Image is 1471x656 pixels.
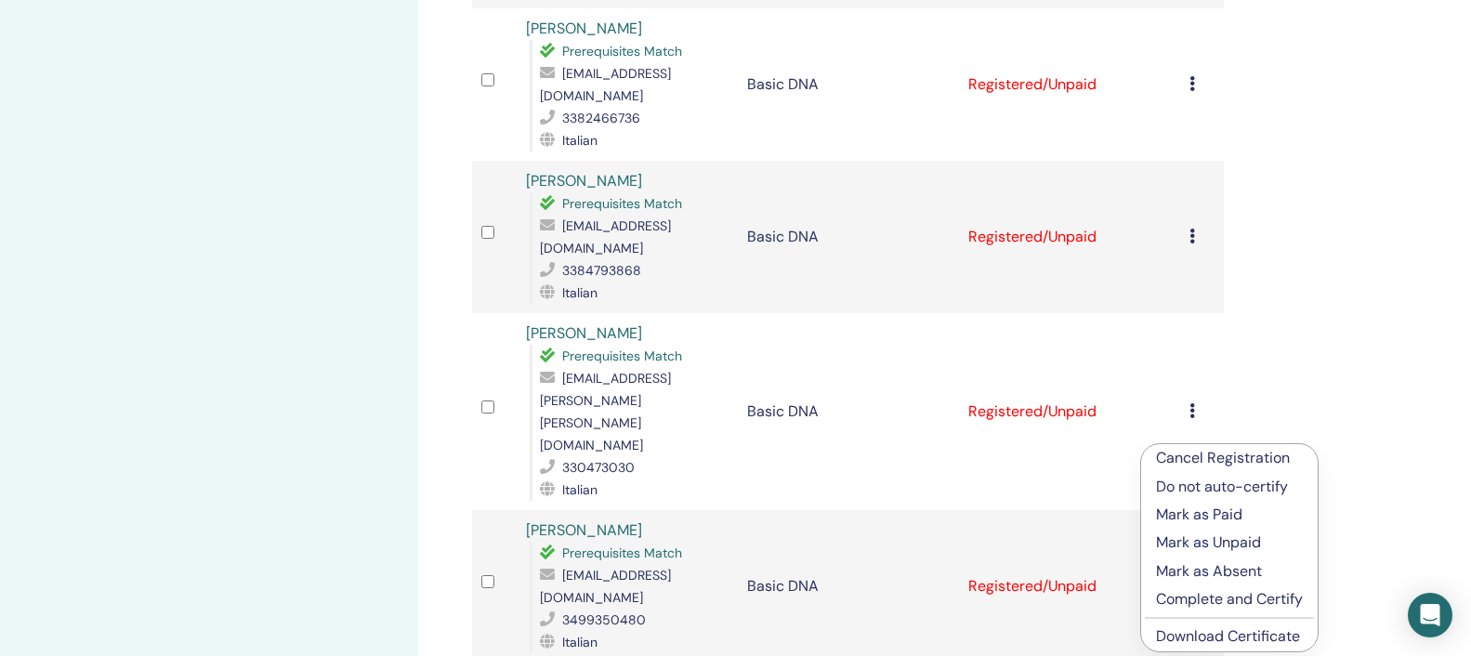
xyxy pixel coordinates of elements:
span: 3382466736 [562,110,640,126]
span: [EMAIL_ADDRESS][PERSON_NAME][PERSON_NAME][DOMAIN_NAME] [540,370,671,453]
span: 3499350480 [562,611,646,628]
td: Basic DNA [738,8,959,161]
span: Prerequisites Match [562,195,682,212]
p: Mark as Absent [1156,560,1303,583]
span: [EMAIL_ADDRESS][DOMAIN_NAME] [540,65,671,104]
span: 330473030 [562,459,635,476]
a: [PERSON_NAME] [526,171,642,190]
span: Italian [562,132,598,149]
span: Prerequisites Match [562,348,682,364]
span: Italian [562,481,598,498]
span: Prerequisites Match [562,544,682,561]
p: Cancel Registration [1156,447,1303,469]
p: Mark as Paid [1156,504,1303,526]
td: Basic DNA [738,313,959,510]
span: [EMAIL_ADDRESS][DOMAIN_NAME] [540,217,671,256]
span: Prerequisites Match [562,43,682,59]
a: [PERSON_NAME] [526,19,642,38]
a: [PERSON_NAME] [526,323,642,343]
p: Do not auto-certify [1156,476,1303,498]
a: [PERSON_NAME] [526,520,642,540]
td: Basic DNA [738,161,959,313]
p: Complete and Certify [1156,588,1303,610]
div: Open Intercom Messenger [1408,593,1452,637]
span: 3384793868 [562,262,641,279]
span: Italian [562,284,598,301]
a: Download Certificate [1156,626,1300,646]
span: Italian [562,634,598,650]
p: Mark as Unpaid [1156,531,1303,554]
span: [EMAIL_ADDRESS][DOMAIN_NAME] [540,567,671,606]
